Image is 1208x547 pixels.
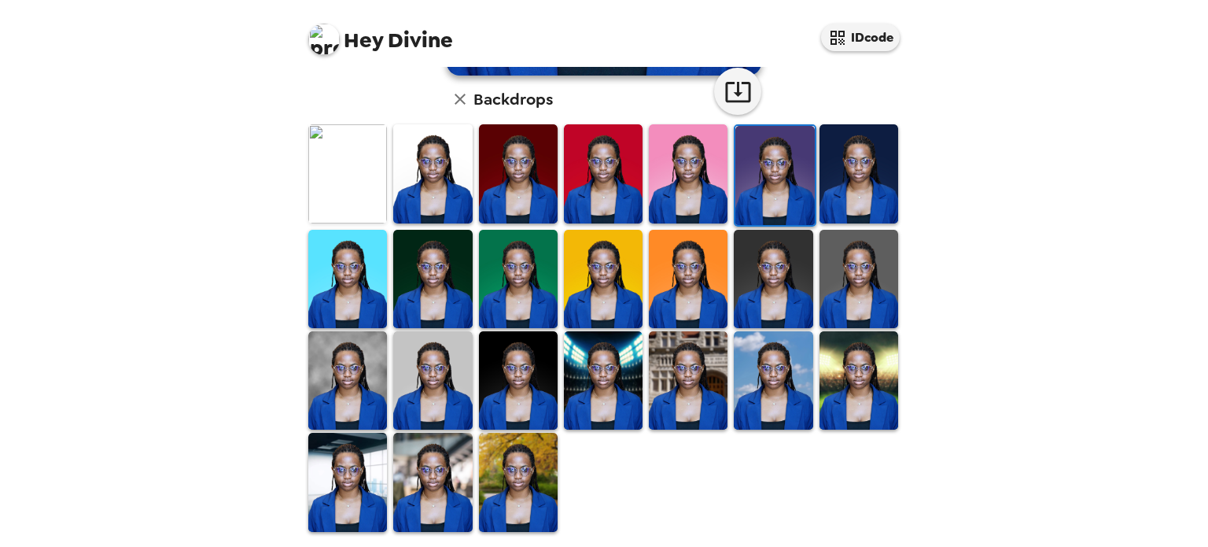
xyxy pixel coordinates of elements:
[308,16,453,51] span: Divine
[308,124,387,223] img: Original
[308,24,340,55] img: profile pic
[344,26,383,54] span: Hey
[473,87,553,112] h6: Backdrops
[821,24,900,51] button: IDcode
